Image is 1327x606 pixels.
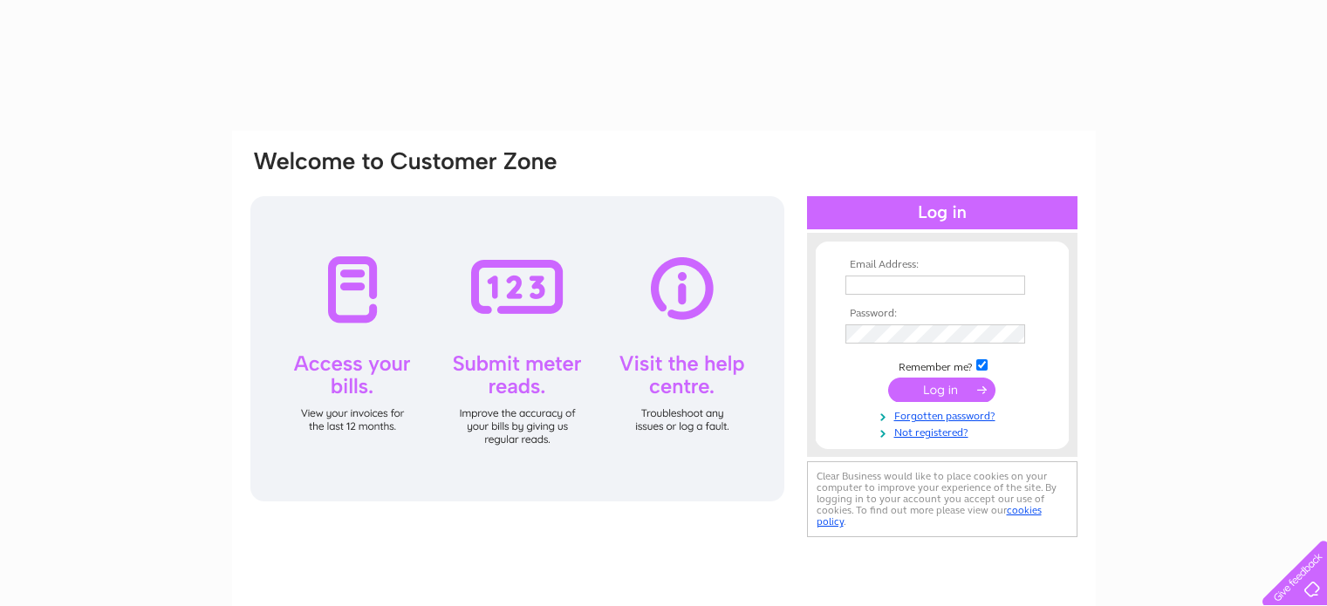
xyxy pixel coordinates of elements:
a: Forgotten password? [845,406,1043,423]
input: Submit [888,378,995,402]
td: Remember me? [841,357,1043,374]
a: Not registered? [845,423,1043,439]
a: cookies policy [817,504,1042,528]
div: Clear Business would like to place cookies on your computer to improve your experience of the sit... [807,461,1077,537]
th: Email Address: [841,259,1043,271]
th: Password: [841,308,1043,320]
